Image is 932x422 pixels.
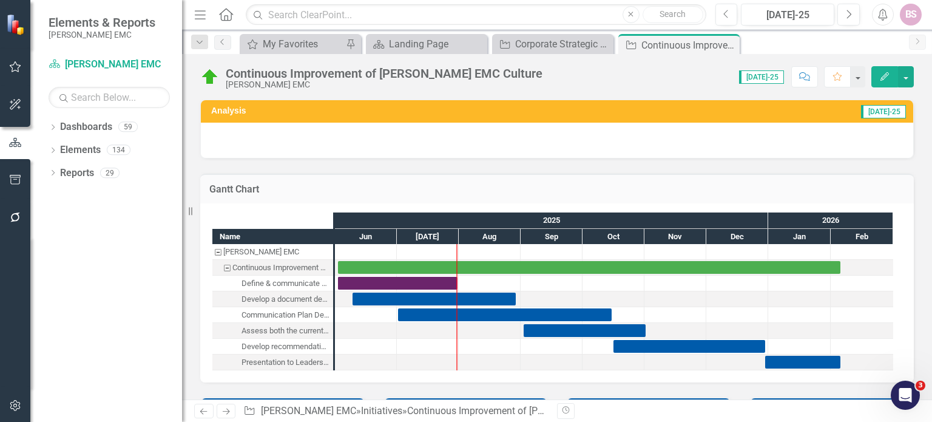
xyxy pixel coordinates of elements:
div: 2025 [335,213,768,228]
a: My Favorites [243,36,343,52]
div: Task: Start date: 2025-10-16 End date: 2025-12-30 [613,340,765,353]
a: Reports [60,166,94,180]
div: Aug [459,229,521,245]
div: [DATE]-25 [745,8,830,22]
div: Landing Page [389,36,484,52]
a: Corporate Strategic Planning Initiatives Through 2026 [495,36,610,52]
div: Corporate Strategic Planning Initiatives Through 2026 [515,36,610,52]
a: [PERSON_NAME] EMC [261,405,356,417]
div: Task: Start date: 2025-07-01 End date: 2025-10-15 [398,308,612,321]
button: Search [643,6,703,23]
div: Nov [644,229,706,245]
div: [PERSON_NAME] EMC [223,244,299,260]
input: Search ClearPoint... [246,4,706,26]
span: [DATE]-25 [861,105,906,118]
a: [PERSON_NAME] EMC [49,58,170,72]
a: Initiatives [361,405,402,417]
div: Task: Start date: 2025-06-09 End date: 2025-08-29 [212,291,333,307]
img: ClearPoint Strategy [6,14,27,35]
div: [PERSON_NAME] EMC [226,80,542,89]
div: Task: Start date: 2025-06-02 End date: 2025-07-31 [338,277,458,290]
span: Elements & Reports [49,15,155,30]
div: Communication Plan Development [241,307,329,323]
div: Task: Start date: 2025-06-02 End date: 2025-07-31 [212,276,333,291]
div: Develop recommendations to close the gaps between the desired culture and current culture [212,339,333,355]
span: [DATE]-25 [739,70,784,84]
div: Develop a document describing the desired JEMC culture along specific dimensions/ subsets [241,291,329,307]
div: Continuous Improvement of [PERSON_NAME] EMC Culture [232,260,329,276]
div: Jackson EMC [212,244,333,260]
div: Develop recommendations to close the gaps between the desired culture and current culture [241,339,329,355]
div: Task: Start date: 2025-10-16 End date: 2025-12-30 [212,339,333,355]
div: Sep [521,229,582,245]
a: Dashboards [60,120,112,134]
div: Continuous Improvement of [PERSON_NAME] EMC Culture [407,405,657,417]
a: Landing Page [369,36,484,52]
small: [PERSON_NAME] EMC [49,30,155,39]
div: Task: Jackson EMC Start date: 2025-06-02 End date: 2025-06-03 [212,244,333,260]
a: Elements [60,143,101,157]
span: 3 [916,381,925,390]
div: Communication Plan Development [212,307,333,323]
div: Assess both the current JEMC culture and the desired culture [241,323,329,339]
div: Task: Start date: 2025-06-02 End date: 2026-02-05 [338,261,840,274]
div: 59 [118,122,138,132]
div: Task: Start date: 2025-07-01 End date: 2025-10-15 [212,307,333,323]
div: 2026 [768,213,893,228]
input: Search Below... [49,87,170,108]
div: Task: Start date: 2025-12-30 End date: 2026-02-05 [765,356,840,369]
div: » » [243,404,548,418]
div: Feb [831,229,893,245]
h3: Analysis [211,106,511,115]
span: Search [660,9,686,19]
div: Task: Start date: 2025-12-30 End date: 2026-02-05 [212,355,333,370]
div: Dec [706,229,768,245]
div: Develop a document describing the desired JEMC culture along specific dimensions/ subsets [212,291,333,307]
img: At Target [200,67,220,87]
div: My Favorites [263,36,343,52]
div: Continuous Improvement of [PERSON_NAME] EMC Culture [641,38,737,53]
div: 134 [107,145,130,155]
div: 29 [100,168,120,178]
div: Oct [582,229,644,245]
div: Task: Start date: 2025-06-02 End date: 2026-02-05 [212,260,333,276]
div: Assess both the current JEMC culture and the desired culture [212,323,333,339]
div: Continuous Improvement of Jackson EMC Culture [212,260,333,276]
div: Jul [397,229,459,245]
div: Jun [335,229,397,245]
iframe: Intercom live chat [891,381,920,410]
div: Task: Start date: 2025-09-02 End date: 2025-11-01 [524,324,646,337]
div: Task: Start date: 2025-06-09 End date: 2025-08-29 [353,293,516,305]
div: Define & communicate a comprehensive definition of "culture" [212,276,333,291]
button: BS [900,4,922,26]
div: Jan [768,229,831,245]
div: Name [212,229,333,244]
div: Presentation to Leadership [241,355,329,370]
div: Continuous Improvement of [PERSON_NAME] EMC Culture [226,67,542,80]
h3: Gantt Chart [209,184,905,195]
div: Task: Start date: 2025-09-02 End date: 2025-11-01 [212,323,333,339]
button: [DATE]-25 [741,4,834,26]
div: Define & communicate a comprehensive definition of "culture" [241,276,329,291]
div: Presentation to Leadership [212,355,333,370]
